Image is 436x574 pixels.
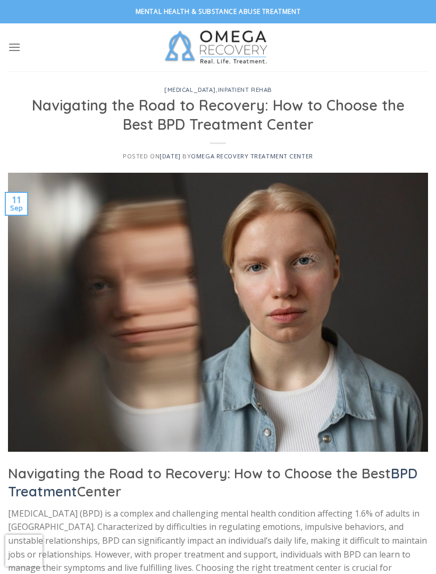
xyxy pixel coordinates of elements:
[136,7,301,16] strong: Mental Health & Substance Abuse Treatment
[21,87,415,94] h6: ,
[158,23,278,71] img: Omega Recovery
[8,465,417,499] a: BPD Treatment
[5,535,43,567] iframe: reCAPTCHA
[191,152,313,160] a: Omega Recovery Treatment Center
[164,86,216,94] a: [MEDICAL_DATA]
[123,152,180,160] span: Posted on
[182,152,313,160] span: by
[21,96,415,134] h1: Navigating the Road to Recovery: How to Choose the Best BPD Treatment Center
[8,173,428,452] img: Best BPD Treatment Center
[8,465,428,500] h2: Navigating the Road to Recovery: How to Choose the Best Center
[8,34,21,60] a: Menu
[218,86,272,94] a: Inpatient Rehab
[160,152,180,160] a: [DATE]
